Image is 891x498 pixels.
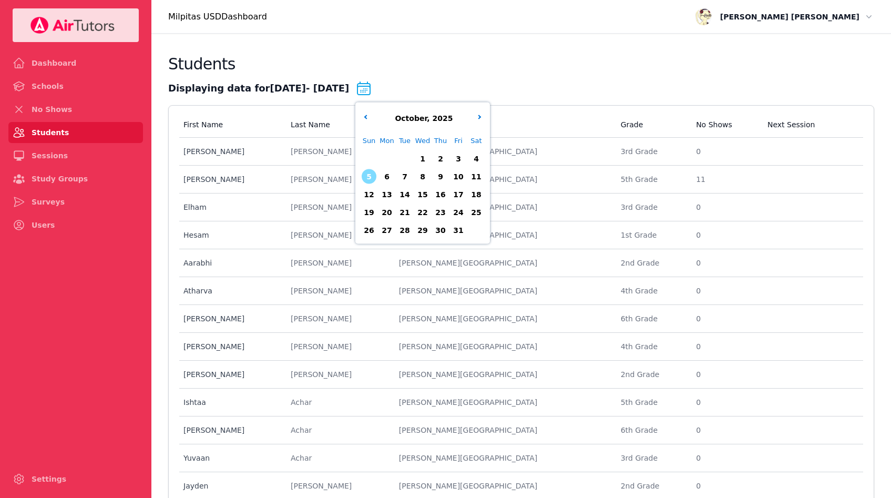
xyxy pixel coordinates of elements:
a: Dashboard [8,53,143,74]
span: 13 [380,187,394,202]
div: Choose Monday September 29 of 2025 [378,150,396,168]
div: 3rd Grade [621,453,684,463]
div: [PERSON_NAME] [183,146,278,157]
div: 0 [696,341,755,352]
div: [PERSON_NAME][GEOGRAPHIC_DATA] [399,230,608,240]
span: 5 [362,169,376,184]
span: 24 [451,205,466,220]
div: [PERSON_NAME] [291,286,386,296]
a: Surveys [8,191,143,212]
a: Schools [8,76,143,97]
div: , [393,112,453,125]
div: 0 [696,425,755,435]
div: Tue [396,132,414,150]
div: 0 [696,481,755,491]
div: Choose Thursday October 23 of 2025 [432,204,449,221]
div: Choose Thursday October 30 of 2025 [432,221,449,239]
div: 0 [696,258,755,268]
div: Wed [414,132,432,150]
div: Choose Wednesday October 15 of 2025 [414,186,432,204]
span: 20 [380,205,394,220]
a: Study Groups [8,168,143,189]
div: 2nd Grade [621,258,684,268]
div: 0 [696,369,755,380]
th: First Name [179,112,284,138]
div: Choose Sunday October 26 of 2025 [360,221,378,239]
div: [PERSON_NAME] [291,341,386,352]
div: [PERSON_NAME][GEOGRAPHIC_DATA] [399,258,608,268]
div: [PERSON_NAME][GEOGRAPHIC_DATA] [399,341,608,352]
div: [PERSON_NAME][GEOGRAPHIC_DATA] [399,425,608,435]
div: [PERSON_NAME][GEOGRAPHIC_DATA] [399,174,608,185]
div: 2nd Grade [621,481,684,491]
tr: Elham[PERSON_NAME][PERSON_NAME][GEOGRAPHIC_DATA]3rd Grade0 [179,194,863,221]
div: Choose Sunday October 12 of 2025 [360,186,378,204]
div: 0 [696,453,755,463]
span: 27 [380,223,394,238]
span: 15 [415,187,430,202]
span: 30 [433,223,448,238]
th: Last Name [284,112,393,138]
div: Choose Monday October 27 of 2025 [378,221,396,239]
div: 5th Grade [621,397,684,408]
div: [PERSON_NAME] [183,425,278,435]
div: [PERSON_NAME] [291,481,386,491]
div: Choose Friday October 31 of 2025 [449,221,467,239]
span: October [393,114,427,123]
span: 14 [397,187,412,202]
th: Grade [615,112,690,138]
span: 11 [469,169,484,184]
div: 11 [696,174,755,185]
div: 4th Grade [621,341,684,352]
div: 5th Grade [621,174,684,185]
div: [PERSON_NAME][GEOGRAPHIC_DATA] [399,202,608,212]
a: Sessions [8,145,143,166]
a: Users [8,215,143,236]
span: 8 [415,169,430,184]
div: Choose Thursday October 09 of 2025 [432,168,449,186]
div: Choose Tuesday October 07 of 2025 [396,168,414,186]
div: Choose Saturday October 04 of 2025 [467,150,485,168]
div: 6th Grade [621,313,684,324]
div: Elham [183,202,278,212]
div: Choose Wednesday October 08 of 2025 [414,168,432,186]
div: 3rd Grade [621,146,684,157]
div: Achar [291,453,386,463]
span: 16 [433,187,448,202]
tr: [PERSON_NAME][PERSON_NAME][PERSON_NAME][GEOGRAPHIC_DATA]2nd Grade0 [179,361,863,389]
span: 10 [451,169,466,184]
span: 2 [433,151,448,166]
div: Choose Tuesday October 28 of 2025 [396,221,414,239]
div: Ishtaa [183,397,278,408]
div: Fri [449,132,467,150]
div: Choose Friday October 10 of 2025 [449,168,467,186]
span: 6 [380,169,394,184]
span: 23 [433,205,448,220]
tr: Hesam[PERSON_NAME][PERSON_NAME][GEOGRAPHIC_DATA]1st Grade0 [179,221,863,249]
tr: Atharva[PERSON_NAME][PERSON_NAME][GEOGRAPHIC_DATA]4th Grade0 [179,277,863,305]
div: [PERSON_NAME] [291,313,386,324]
div: Choose Tuesday October 14 of 2025 [396,186,414,204]
img: avatar [695,8,712,25]
div: Choose Saturday October 18 of 2025 [467,186,485,204]
div: Achar [291,397,386,408]
div: 4th Grade [621,286,684,296]
div: Choose Tuesday October 21 of 2025 [396,204,414,221]
span: 19 [362,205,376,220]
div: Choose Wednesday October 22 of 2025 [414,204,432,221]
div: [PERSON_NAME] [291,258,386,268]
div: Yuvaan [183,453,278,463]
div: Choose Sunday September 28 of 2025 [360,150,378,168]
div: Choose Monday October 06 of 2025 [378,168,396,186]
span: 4 [469,151,484,166]
tr: [PERSON_NAME][PERSON_NAME][PERSON_NAME][GEOGRAPHIC_DATA]4th Grade0 [179,333,863,361]
tr: [PERSON_NAME]Achar[PERSON_NAME][GEOGRAPHIC_DATA]6th Grade0 [179,416,863,444]
a: Students [8,122,143,143]
div: Choose Wednesday October 29 of 2025 [414,221,432,239]
tr: YuvaanAchar[PERSON_NAME][GEOGRAPHIC_DATA]3rd Grade0 [179,444,863,472]
span: 2025 [430,114,453,123]
div: Choose Sunday October 05 of 2025 [360,168,378,186]
div: Choose Thursday October 02 of 2025 [432,150,449,168]
span: 17 [451,187,466,202]
div: 0 [696,230,755,240]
